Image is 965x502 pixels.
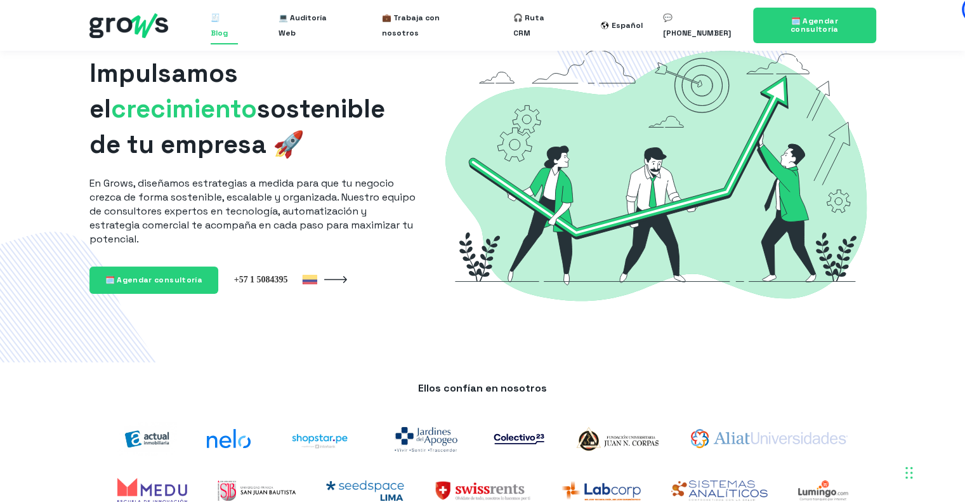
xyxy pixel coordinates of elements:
[102,381,863,395] p: Ellos confían en nosotros
[105,275,203,285] span: 🗓️ Agendar consultoría
[89,56,416,162] h1: Impulsamos el sostenible de tu empresa 🚀
[89,267,219,294] a: 🗓️ Agendar consultoría
[435,480,530,501] img: SwissRents
[207,429,251,448] img: nelo
[382,5,473,46] a: 💼 Trabaja con nosotros
[211,5,237,46] a: 🧾 Blog
[575,425,660,453] img: logo-Corpas
[281,425,358,453] img: shoptarpe
[494,433,544,444] img: co23
[753,8,876,43] a: 🗓️ Agendar consultoría
[612,18,643,33] div: Español
[671,480,768,501] img: Sistemas analíticos
[691,429,848,448] img: aliat-universidades
[279,5,341,46] a: 💻 Auditoría Web
[326,480,404,501] img: Seedspace Lima
[663,5,737,46] a: 💬 [PHONE_NUMBER]
[89,176,416,246] p: En Grows, diseñamos estrategias a medida para que tu negocio crezca de forma sostenible, escalabl...
[233,274,317,285] img: Colombia +57 1 5084395
[737,340,965,502] iframe: Chat Widget
[218,480,296,501] img: UPSJB
[389,419,463,458] img: jardines-del-apogeo
[436,28,876,322] img: Grows-Growth-Marketing-Hacking-Hubspot
[905,454,913,492] div: Drag
[89,13,168,38] img: grows - hubspot
[117,422,177,456] img: actual-inmobiliaria
[791,16,839,34] span: 🗓️ Agendar consultoría
[111,93,257,125] span: crecimiento
[513,5,560,46] a: 🎧 Ruta CRM
[561,480,641,501] img: Labcorp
